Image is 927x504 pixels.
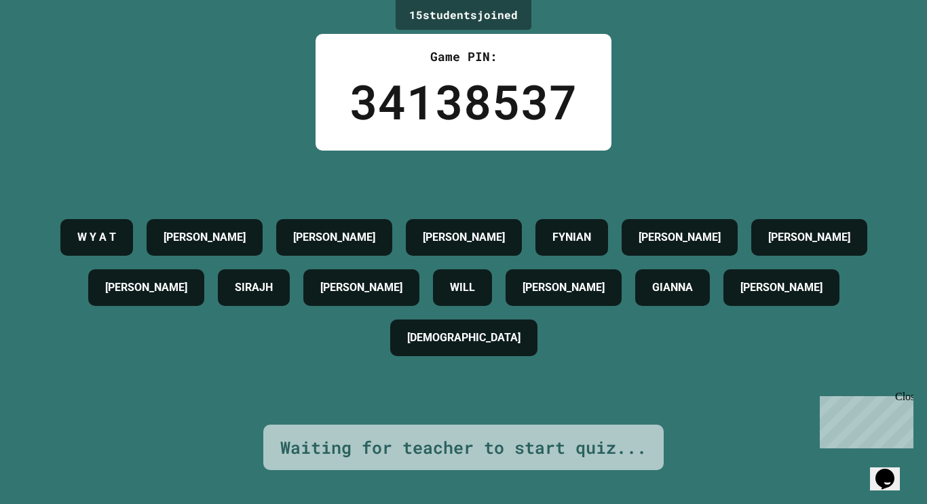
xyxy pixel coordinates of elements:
h4: [PERSON_NAME] [523,279,605,296]
h4: [PERSON_NAME] [105,279,187,296]
h4: [PERSON_NAME] [423,229,505,246]
h4: [PERSON_NAME] [740,279,822,296]
h4: [PERSON_NAME] [320,279,402,296]
h4: WILL [450,279,475,296]
div: Waiting for teacher to start quiz... [280,435,647,461]
h4: [PERSON_NAME] [164,229,246,246]
h4: [DEMOGRAPHIC_DATA] [407,330,521,346]
h4: W Y A T [77,229,116,246]
div: 34138537 [349,66,578,137]
h4: GIANNA [652,279,693,296]
h4: SIRAJH [235,279,273,296]
div: Chat with us now!Close [5,5,94,86]
h4: [PERSON_NAME] [293,229,375,246]
h4: FYNIAN [552,229,591,246]
iframe: chat widget [870,450,913,490]
h4: [PERSON_NAME] [639,229,721,246]
div: Game PIN: [349,47,578,66]
iframe: chat widget [814,391,913,448]
h4: [PERSON_NAME] [768,229,850,246]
